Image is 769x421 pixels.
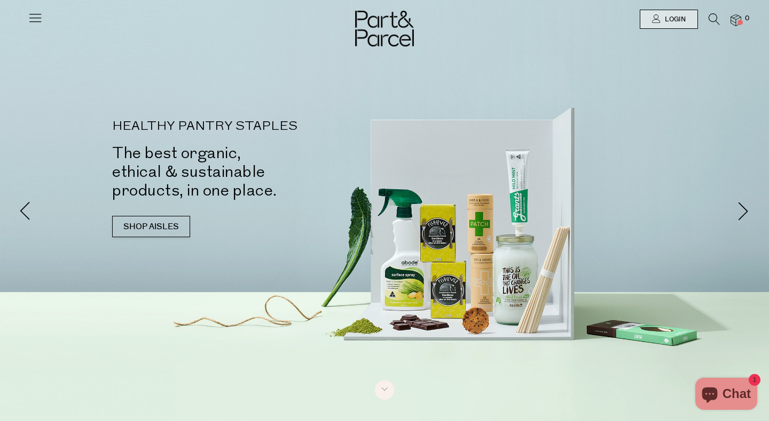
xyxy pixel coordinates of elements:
inbox-online-store-chat: Shopify online store chat [692,378,760,412]
a: Login [640,10,698,29]
span: Login [662,15,686,24]
span: 0 [742,14,752,24]
img: Part&Parcel [355,11,414,46]
a: SHOP AISLES [112,216,190,237]
a: 0 [731,14,741,26]
h2: The best organic, ethical & sustainable products, in one place. [112,144,401,200]
p: HEALTHY PANTRY STAPLES [112,120,401,133]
